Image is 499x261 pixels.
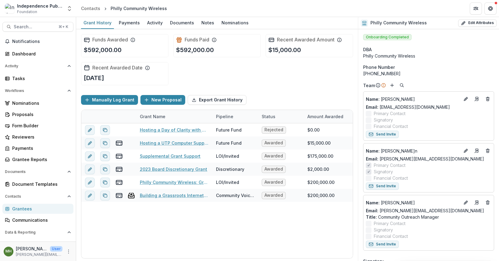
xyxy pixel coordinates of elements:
[81,18,114,27] div: Grant History
[366,214,377,220] span: Title :
[50,246,62,252] p: User
[307,140,331,146] div: $15,000.00
[115,153,123,160] button: view-payments
[366,104,450,110] a: Email: [EMAIL_ADDRESS][DOMAIN_NAME]
[12,39,71,44] span: Notifications
[12,75,69,82] div: Tasks
[219,17,251,29] a: Nominations
[2,109,73,119] a: Proposals
[140,140,209,146] a: Hosting a UTP Computer Support Specialist
[366,104,378,110] span: Email:
[366,96,460,102] p: [PERSON_NAME]
[366,199,460,206] a: Name: [PERSON_NAME]
[115,192,123,199] button: view-payments
[470,2,482,15] button: Partners
[100,178,110,187] button: Duplicate proposal
[264,167,283,172] span: Awarded
[462,95,469,103] button: Edit
[85,151,95,161] button: edit
[145,18,165,27] div: Activity
[216,179,239,185] div: LOI/Invited
[5,170,65,174] span: Documents
[366,148,460,154] p: [PERSON_NAME]n
[57,23,69,30] div: ⌘ + K
[2,22,73,32] button: Search...
[115,179,123,186] button: view-payments
[2,143,73,153] a: Payments
[168,17,196,29] a: Documents
[264,153,283,159] span: Awarded
[79,4,169,13] nav: breadcrumb
[5,4,15,13] img: Independence Public Media Foundation
[472,146,482,156] a: Go to contact
[349,110,395,123] div: Award Date
[472,94,482,104] a: Go to contact
[374,220,405,227] span: Primary Contact
[14,24,55,30] span: Search...
[115,139,123,147] button: view-payments
[2,132,73,142] a: Reviewers
[374,233,408,239] span: Financial Contact
[2,49,73,59] a: Dashboard
[484,2,497,15] button: Get Help
[462,199,469,206] button: Edit
[100,138,110,148] button: Duplicate proposal
[216,127,242,133] div: Future Fund
[258,110,304,123] div: Status
[212,110,258,123] div: Pipeline
[12,145,69,151] div: Payments
[116,17,142,29] a: Payments
[366,208,378,213] span: Email:
[264,180,283,185] span: Awarded
[140,179,209,185] a: Philly Community Wireless: Growing and Sustaining a Community-Controlled WiFi Network in [GEOGRAP...
[258,113,279,120] div: Status
[5,249,12,253] div: Melissa Hamilton
[363,46,372,53] span: DBA
[277,37,334,43] h2: Recent Awarded Amount
[92,37,128,43] h2: Funds Awarded
[458,19,497,27] button: Edit Attributes
[111,5,167,12] div: Philly Community Wireless
[363,70,494,77] div: [PHONE_NUMBER]
[81,95,138,105] button: Manually Log Grant
[116,18,142,27] div: Payments
[2,73,73,83] a: Tasks
[12,111,69,118] div: Proposals
[366,156,378,161] span: Email:
[366,182,399,190] button: Send Invite
[12,51,69,57] div: Dashboard
[16,245,48,252] p: [PERSON_NAME]
[12,100,69,106] div: Nominations
[264,193,283,198] span: Awarded
[17,3,63,9] div: Independence Public Media Foundation
[216,153,239,159] div: LOI/Invited
[140,95,185,105] button: New Proposal
[5,64,65,68] span: Activity
[374,117,393,123] span: Signatory
[185,37,209,43] h2: Funds Paid
[188,95,246,105] button: Export Grant History
[140,153,200,159] a: Supplemental Grant Support
[304,110,349,123] div: Amount Awarded
[85,125,95,135] button: edit
[304,113,347,120] div: Amount Awarded
[136,113,169,120] div: Grant Name
[363,34,412,40] span: Onboarding Completed
[264,140,283,146] span: Awarded
[92,65,143,71] h2: Recent Awarded Date
[370,20,427,26] h2: Philly Community Wireless
[216,192,254,199] div: Community Voices
[2,61,73,71] button: Open Activity
[136,110,212,123] div: Grant Name
[363,53,494,59] div: Philly Community Wireless
[2,179,73,189] a: Document Templates
[366,214,491,220] p: Community Outreach Manager
[115,166,123,173] button: view-payments
[2,86,73,96] button: Open Workflows
[17,9,37,15] span: Foundation
[366,199,460,206] p: [PERSON_NAME]
[484,95,491,103] button: Deletes
[388,82,396,89] button: Add
[349,113,381,120] div: Award Date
